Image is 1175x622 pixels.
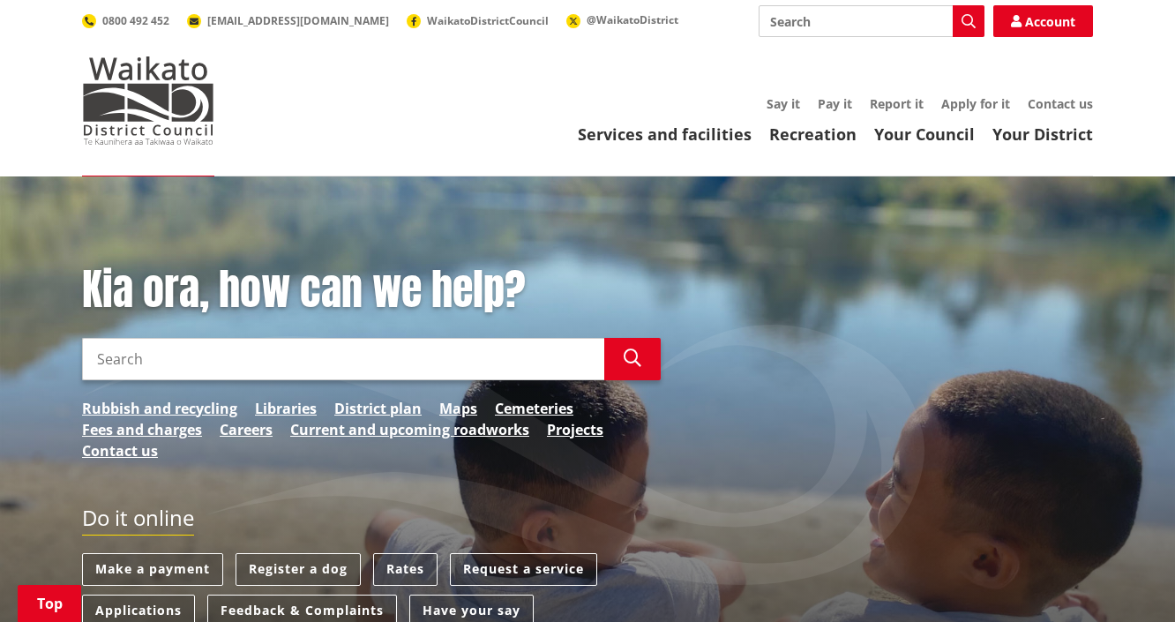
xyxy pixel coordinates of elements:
[236,553,361,586] a: Register a dog
[187,13,389,28] a: [EMAIL_ADDRESS][DOMAIN_NAME]
[255,398,317,419] a: Libraries
[818,95,852,112] a: Pay it
[874,124,975,145] a: Your Council
[82,56,214,145] img: Waikato District Council - Te Kaunihera aa Takiwaa o Waikato
[407,13,549,28] a: WaikatoDistrictCouncil
[82,338,604,380] input: Search input
[578,124,752,145] a: Services and facilities
[1028,95,1093,112] a: Contact us
[941,95,1010,112] a: Apply for it
[82,419,202,440] a: Fees and charges
[82,398,237,419] a: Rubbish and recycling
[82,265,661,316] h1: Kia ora, how can we help?
[450,553,597,586] a: Request a service
[992,124,1093,145] a: Your District
[439,398,477,419] a: Maps
[427,13,549,28] span: WaikatoDistrictCouncil
[207,13,389,28] span: [EMAIL_ADDRESS][DOMAIN_NAME]
[102,13,169,28] span: 0800 492 452
[767,95,800,112] a: Say it
[373,553,438,586] a: Rates
[18,585,81,622] a: Top
[566,12,678,27] a: @WaikatoDistrict
[82,13,169,28] a: 0800 492 452
[759,5,984,37] input: Search input
[993,5,1093,37] a: Account
[82,506,194,536] h2: Do it online
[290,419,529,440] a: Current and upcoming roadworks
[587,12,678,27] span: @WaikatoDistrict
[82,553,223,586] a: Make a payment
[220,419,273,440] a: Careers
[334,398,422,419] a: District plan
[769,124,857,145] a: Recreation
[870,95,924,112] a: Report it
[547,419,603,440] a: Projects
[495,398,573,419] a: Cemeteries
[82,440,158,461] a: Contact us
